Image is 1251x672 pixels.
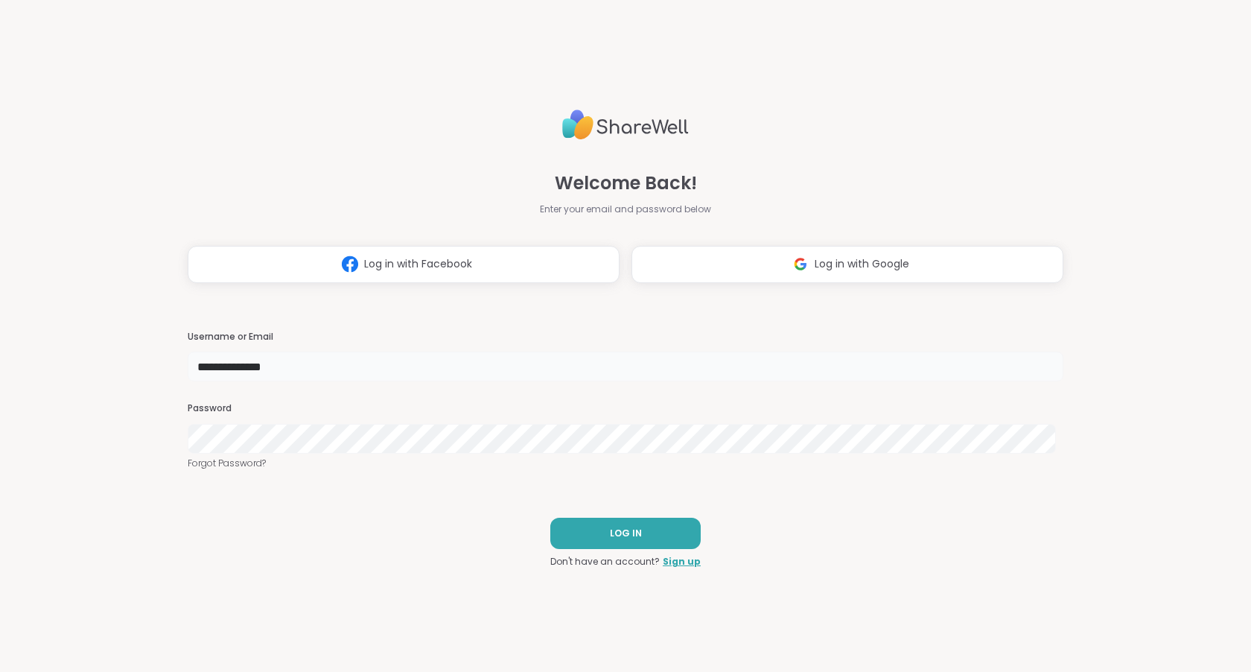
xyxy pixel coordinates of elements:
span: Log in with Google [815,256,909,272]
span: Log in with Facebook [364,256,472,272]
span: Don't have an account? [550,555,660,568]
button: Log in with Facebook [188,246,620,283]
span: Enter your email and password below [540,203,711,216]
button: Log in with Google [631,246,1063,283]
img: ShareWell Logomark [786,250,815,278]
h3: Password [188,402,1063,415]
h3: Username or Email [188,331,1063,343]
a: Forgot Password? [188,457,1063,470]
button: LOG IN [550,518,701,549]
img: ShareWell Logo [562,104,689,146]
img: ShareWell Logomark [336,250,364,278]
span: LOG IN [610,527,642,540]
a: Sign up [663,555,701,568]
span: Welcome Back! [555,170,697,197]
